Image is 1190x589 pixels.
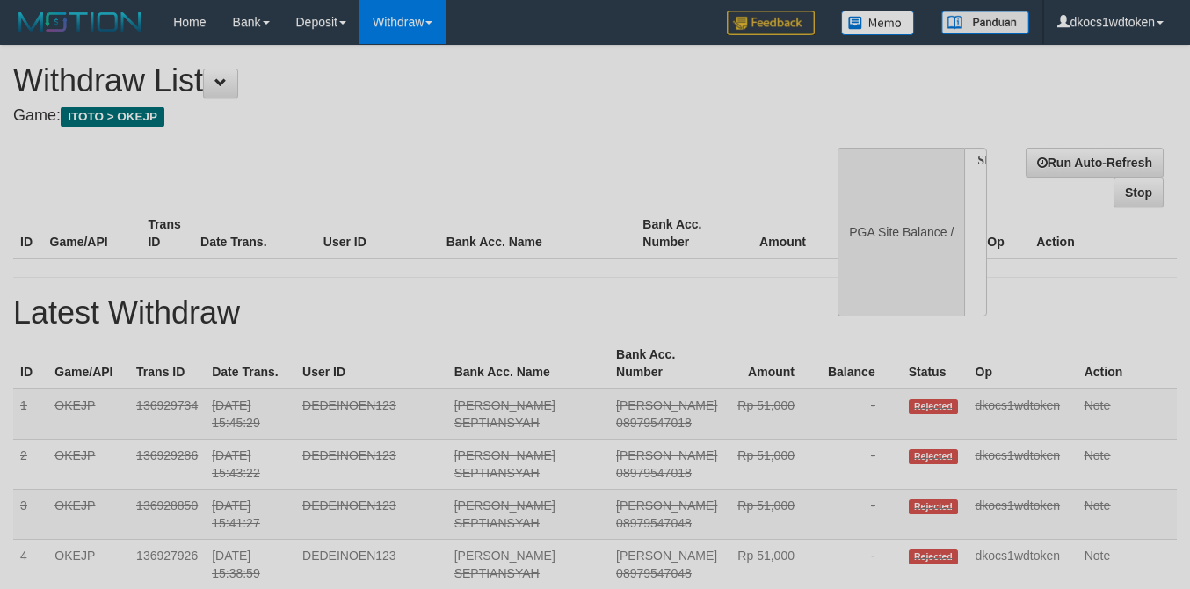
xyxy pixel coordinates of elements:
[454,448,555,480] a: [PERSON_NAME] SEPTIANSYAH
[909,499,958,514] span: Rejected
[616,498,717,513] span: [PERSON_NAME]
[1085,498,1111,513] a: Note
[969,440,1078,490] td: dkocs1wdtoken
[1029,208,1177,258] th: Action
[13,208,43,258] th: ID
[821,389,902,440] td: -
[909,449,958,464] span: Rejected
[129,490,205,540] td: 136928850
[454,549,555,580] a: [PERSON_NAME] SEPTIANSYAH
[13,295,1177,331] h1: Latest Withdraw
[295,440,447,490] td: DEDEINOEN123
[1085,448,1111,462] a: Note
[841,11,915,35] img: Button%20Memo.svg
[726,440,821,490] td: Rp 51,000
[969,389,1078,440] td: dkocs1wdtoken
[909,549,958,564] span: Rejected
[13,389,47,440] td: 1
[454,398,555,430] a: [PERSON_NAME] SEPTIANSYAH
[980,208,1029,258] th: Op
[13,63,776,98] h1: Withdraw List
[616,516,692,530] span: 08979547048
[129,389,205,440] td: 136929734
[941,11,1029,34] img: panduan.png
[439,208,636,258] th: Bank Acc. Name
[43,208,141,258] th: Game/API
[969,338,1078,389] th: Op
[316,208,439,258] th: User ID
[616,549,717,563] span: [PERSON_NAME]
[838,148,964,316] div: PGA Site Balance /
[726,338,821,389] th: Amount
[821,338,902,389] th: Balance
[726,389,821,440] td: Rp 51,000
[193,208,316,258] th: Date Trans.
[205,440,295,490] td: [DATE] 15:43:22
[1078,338,1177,389] th: Action
[821,490,902,540] td: -
[902,338,969,389] th: Status
[205,490,295,540] td: [DATE] 15:41:27
[734,208,832,258] th: Amount
[47,490,129,540] td: OKEJP
[13,490,47,540] td: 3
[13,338,47,389] th: ID
[447,338,609,389] th: Bank Acc. Name
[13,9,147,35] img: MOTION_logo.png
[821,440,902,490] td: -
[616,466,692,480] span: 08979547018
[635,208,734,258] th: Bank Acc. Number
[61,107,164,127] span: ITOTO > OKEJP
[295,338,447,389] th: User ID
[205,389,295,440] td: [DATE] 15:45:29
[832,208,923,258] th: Balance
[1085,398,1111,412] a: Note
[13,440,47,490] td: 2
[727,11,815,35] img: Feedback.jpg
[616,566,692,580] span: 08979547048
[47,389,129,440] td: OKEJP
[609,338,726,389] th: Bank Acc. Number
[616,448,717,462] span: [PERSON_NAME]
[295,389,447,440] td: DEDEINOEN123
[47,440,129,490] td: OKEJP
[969,490,1078,540] td: dkocs1wdtoken
[454,498,555,530] a: [PERSON_NAME] SEPTIANSYAH
[129,338,205,389] th: Trans ID
[726,490,821,540] td: Rp 51,000
[616,398,717,412] span: [PERSON_NAME]
[909,399,958,414] span: Rejected
[1026,148,1164,178] a: Run Auto-Refresh
[129,440,205,490] td: 136929286
[141,208,193,258] th: Trans ID
[47,338,129,389] th: Game/API
[295,490,447,540] td: DEDEINOEN123
[616,416,692,430] span: 08979547018
[13,107,776,125] h4: Game:
[205,338,295,389] th: Date Trans.
[1085,549,1111,563] a: Note
[1114,178,1164,207] a: Stop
